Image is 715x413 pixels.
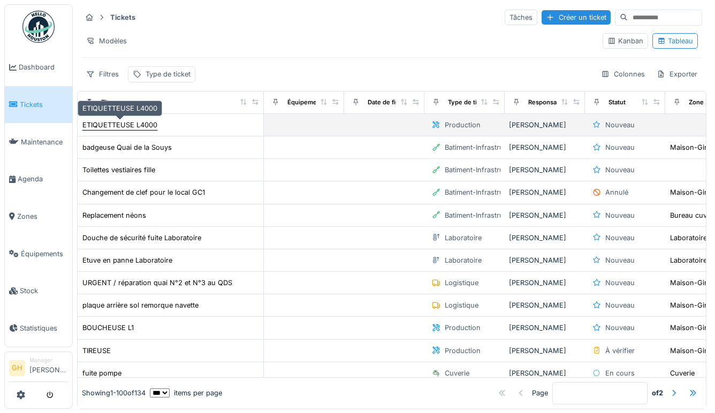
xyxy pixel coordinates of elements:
div: Batiment-Infrastructure [445,187,520,197]
span: Tickets [20,100,68,110]
div: Nouveau [605,120,635,130]
div: [PERSON_NAME] [509,323,581,333]
div: En cours [605,368,635,378]
div: Tableau [657,36,693,46]
div: Production [445,323,481,333]
div: [PERSON_NAME] [509,278,581,288]
div: ETIQUETTEUSE L4000 [82,120,157,130]
div: Modèles [81,33,132,49]
a: Maintenance [5,123,72,160]
div: [PERSON_NAME] [509,368,581,378]
div: Nouveau [605,233,635,243]
div: Nouveau [605,255,635,265]
div: Page [532,388,548,398]
div: [PERSON_NAME] [509,346,581,356]
div: Batiment-Infrastructure [445,142,520,152]
div: Production [445,346,481,356]
a: Équipements [5,235,72,272]
div: TIREUSE [82,346,111,356]
div: Zone [689,98,704,107]
div: Type de ticket [448,98,490,107]
span: Dashboard [19,62,68,72]
div: Statut [608,98,626,107]
div: badgeuse Quai de la Souys [82,142,172,152]
div: Nouveau [605,210,635,220]
div: Créer un ticket [542,10,611,25]
div: [PERSON_NAME] [509,142,581,152]
span: Stock [20,286,68,296]
div: [PERSON_NAME] [509,165,581,175]
div: BOUCHEUSE L1 [82,323,134,333]
li: GH [9,360,25,376]
div: items per page [150,388,222,398]
div: Laboratoire [670,233,707,243]
div: Etuve en panne Laboratoire [82,255,172,265]
div: [PERSON_NAME] [509,210,581,220]
div: Nouveau [605,278,635,288]
div: À vérifier [605,346,635,356]
div: Manager [29,356,68,364]
div: Toilettes vestiaires fille [82,165,155,175]
strong: of 2 [652,388,663,398]
div: Production [445,120,481,130]
div: Douche de sécurité fuite Laboratoire [82,233,201,243]
a: GH Manager[PERSON_NAME] [9,356,68,382]
div: Titre [101,98,115,107]
span: Statistiques [20,323,68,333]
div: [PERSON_NAME] [509,187,581,197]
li: [PERSON_NAME] [29,356,68,379]
div: Changement de clef pour le local GC1 [82,187,205,197]
div: plaque arrière sol remorque navette [82,300,199,310]
div: Nouveau [605,165,635,175]
div: Nouveau [605,142,635,152]
div: Équipement [287,98,323,107]
div: Filtres [81,66,124,82]
div: Logistique [445,300,478,310]
div: Nouveau [605,323,635,333]
div: Laboratoire [670,255,707,265]
div: Showing 1 - 100 of 134 [82,388,146,398]
span: Zones [17,211,68,221]
div: Replacement néons [82,210,146,220]
div: Responsable [528,98,566,107]
div: Cuverie [445,368,469,378]
strong: Tickets [106,12,140,22]
div: Laboratoire [445,255,482,265]
div: Logistique [445,278,478,288]
div: Colonnes [596,66,650,82]
div: URGENT / réparation quai N°2 et N°3 au QDS [82,278,232,288]
div: Kanban [607,36,643,46]
div: ETIQUETTEUSE L4000 [78,101,162,116]
div: Type de ticket [146,69,191,79]
div: [PERSON_NAME] [509,120,581,130]
a: Dashboard [5,49,72,86]
span: Équipements [21,249,68,259]
a: Statistiques [5,310,72,347]
div: Batiment-Infrastructure [445,165,520,175]
div: Laboratoire [445,233,482,243]
div: Annulé [605,187,628,197]
img: Badge_color-CXgf-gQk.svg [22,11,55,43]
span: Agenda [18,174,68,184]
div: Batiment-Infrastructure [445,210,520,220]
a: Stock [5,272,72,310]
div: [PERSON_NAME] [509,233,581,243]
a: Agenda [5,160,72,198]
a: Zones [5,198,72,235]
div: Date de fin prévue [368,98,422,107]
div: fuite pompe [82,368,121,378]
div: Nouveau [605,300,635,310]
div: [PERSON_NAME] [509,255,581,265]
div: Exporter [652,66,702,82]
span: Maintenance [21,137,68,147]
div: [PERSON_NAME] [509,300,581,310]
div: Tâches [505,10,537,25]
a: Tickets [5,86,72,124]
div: Cuverie [670,368,695,378]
